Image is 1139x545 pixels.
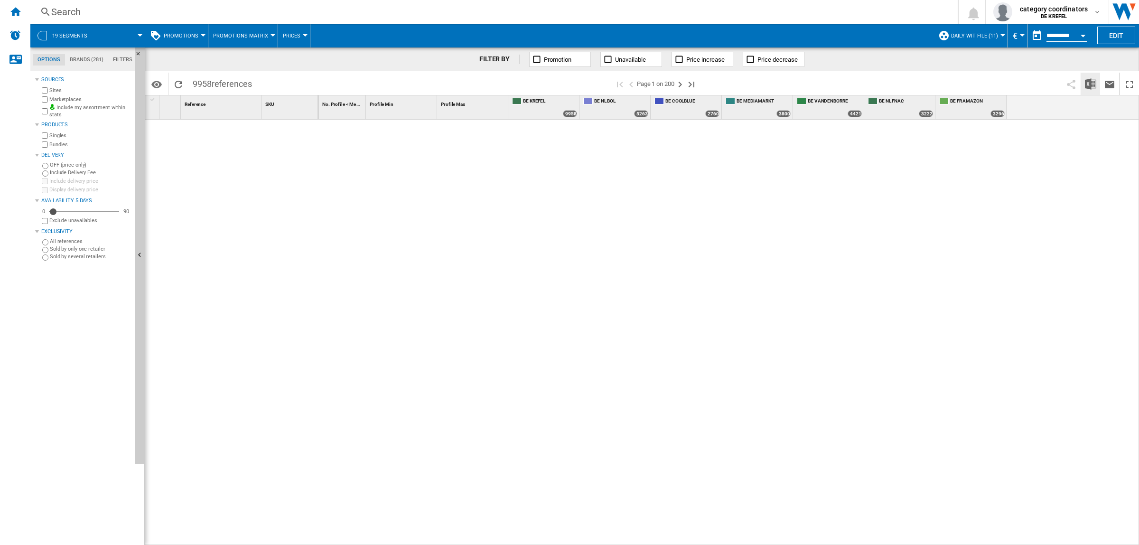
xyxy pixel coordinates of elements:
[50,161,131,169] label: OFF (price only)
[263,95,318,110] div: SKU Sort None
[49,186,131,193] label: Display delivery price
[1008,24,1027,47] md-menu: Currency
[33,54,65,66] md-tab-item: Options
[42,178,48,184] input: Include delivery price
[743,52,804,67] button: Price decrease
[594,98,648,106] span: BE NL BOL
[615,56,646,63] span: Unavailable
[665,98,719,106] span: BE COOLBLUE
[41,228,131,235] div: Exclusivity
[42,96,48,103] input: Marketplaces
[169,73,188,95] button: Reload
[1120,73,1139,95] button: Maximize
[51,5,933,19] div: Search
[42,254,48,261] input: Sold by several retailers
[42,247,48,253] input: Sold by only one retailer
[320,95,365,110] div: No. Profile < Me Sort None
[49,141,131,148] label: Bundles
[737,98,791,106] span: BE MEDIAMARKT
[320,95,365,110] div: Sort None
[523,98,577,106] span: BE KREFEL
[686,73,697,95] button: Last page
[40,208,47,215] div: 0
[183,95,261,110] div: Reference Sort None
[848,110,862,117] div: 4421 offers sold by BE VANDENBORRE
[147,75,166,93] button: Options
[41,121,131,129] div: Products
[213,33,268,39] span: Promotions Matrix
[263,95,318,110] div: Sort None
[672,52,733,67] button: Price increase
[185,102,205,107] span: Reference
[212,79,252,89] span: references
[52,33,87,39] span: 19 segments
[42,239,48,245] input: All references
[950,98,1005,106] span: BE FR AMAZON
[368,95,437,110] div: Sort None
[42,141,48,148] input: Bundles
[41,197,131,205] div: Availability 5 Days
[50,169,131,176] label: Include Delivery Fee
[108,54,137,66] md-tab-item: Filters
[42,187,48,193] input: Display delivery price
[1041,13,1067,19] b: BE KREFEL
[49,96,131,103] label: Marketplaces
[161,95,180,110] div: Sort None
[42,170,48,177] input: Include Delivery Fee
[529,52,591,67] button: Promotion
[283,24,305,47] button: Prices
[121,208,131,215] div: 90
[135,47,145,464] button: Hide
[49,104,55,110] img: mysite-bg-18x18.png
[1100,73,1119,95] button: Send this report by email
[1085,78,1096,90] img: excel-24x24.png
[937,95,1007,119] div: BE FR AMAZON 3296 offers sold by BE FR AMAZON
[164,24,203,47] button: Promotions
[1020,4,1088,14] span: category coordinators
[135,47,147,65] button: Hide
[52,24,97,47] button: 19 segments
[49,87,131,94] label: Sites
[49,217,131,224] label: Exclude unavailables
[686,56,725,63] span: Price increase
[563,110,577,117] div: 9958 offers sold by BE KREFEL
[757,56,798,63] span: Price decrease
[370,102,393,107] span: Profile Min
[990,110,1005,117] div: 3296 offers sold by BE FR AMAZON
[1097,27,1135,44] button: Edit
[637,73,674,95] span: Page 1 on 200
[49,104,131,119] label: Include my assortment within stats
[866,95,935,119] div: BE NL FNAC 3222 offers sold by BE NL FNAC
[42,218,48,224] input: Display delivery price
[1062,73,1081,95] button: Share this bookmark with others
[9,29,21,41] img: alerts-logo.svg
[1013,24,1022,47] button: €
[283,33,300,39] span: Prices
[49,207,119,216] md-slider: Availability
[479,55,520,64] div: FILTER BY
[1027,26,1046,45] button: md-calendar
[213,24,273,47] button: Promotions Matrix
[35,24,140,47] div: 19 segments
[951,24,1003,47] button: Daily WIT File (11)
[705,110,719,117] div: 2760 offers sold by BE COOLBLUE
[441,102,465,107] span: Profile Max
[65,54,108,66] md-tab-item: Brands (281)
[439,95,508,110] div: Sort None
[951,33,998,39] span: Daily WIT File (11)
[50,245,131,253] label: Sold by only one retailer
[808,98,862,106] span: BE VANDENBORRE
[183,95,261,110] div: Sort None
[544,56,571,63] span: Promotion
[164,33,198,39] span: Promotions
[188,73,257,93] span: 9958
[42,163,48,169] input: OFF (price only)
[1013,31,1018,41] span: €
[368,95,437,110] div: Profile Min Sort None
[919,110,933,117] div: 3222 offers sold by BE NL FNAC
[600,52,662,67] button: Unavailable
[50,253,131,260] label: Sold by several retailers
